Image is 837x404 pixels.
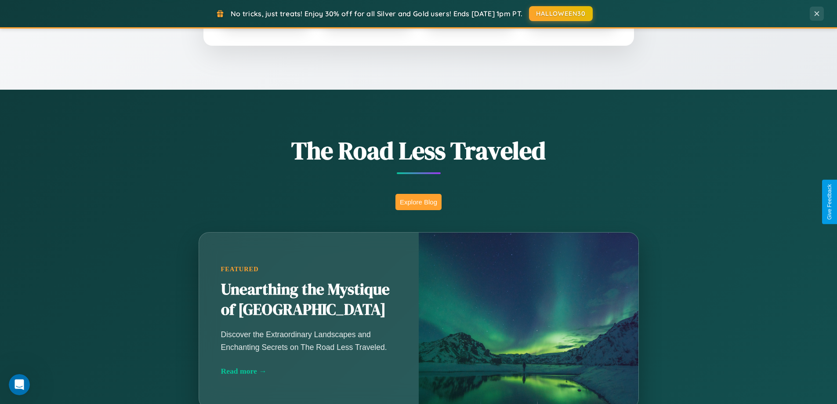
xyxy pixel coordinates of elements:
h2: Unearthing the Mystique of [GEOGRAPHIC_DATA] [221,280,397,320]
button: HALLOWEEN30 [529,6,593,21]
span: No tricks, just treats! Enjoy 30% off for all Silver and Gold users! Ends [DATE] 1pm PT. [231,9,522,18]
iframe: Intercom live chat [9,374,30,395]
button: Explore Blog [395,194,442,210]
h1: The Road Less Traveled [155,134,682,167]
p: Discover the Extraordinary Landscapes and Enchanting Secrets on The Road Less Traveled. [221,328,397,353]
div: Featured [221,266,397,273]
div: Read more → [221,367,397,376]
div: Give Feedback [826,184,833,220]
